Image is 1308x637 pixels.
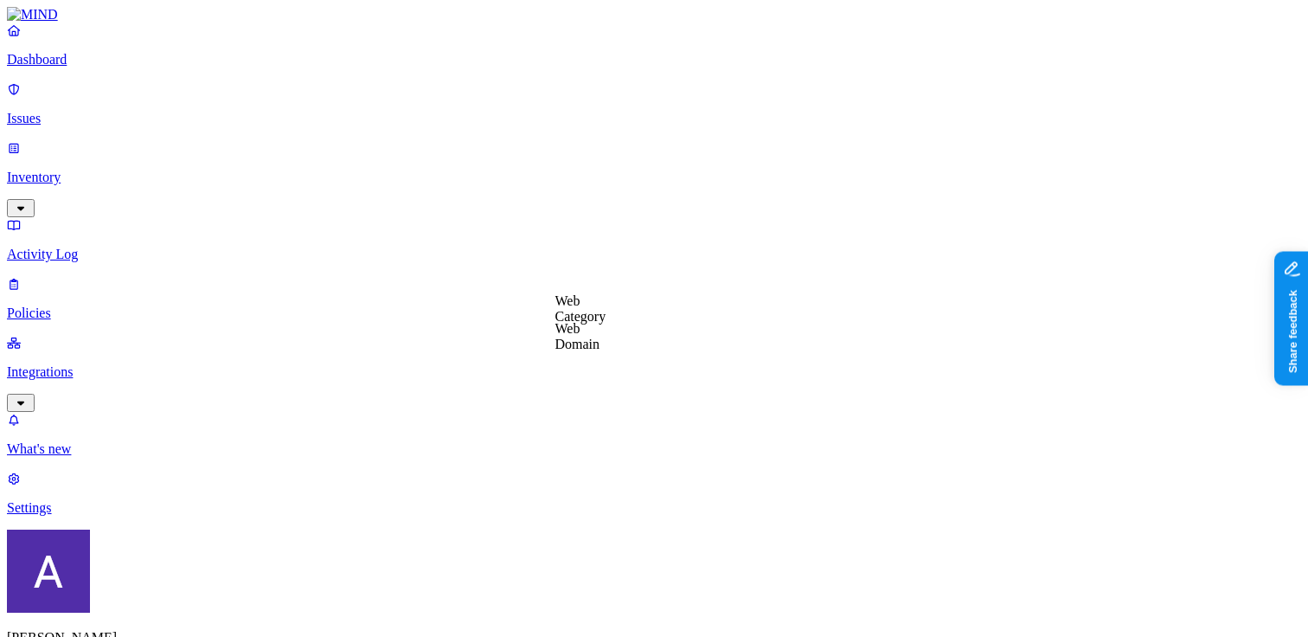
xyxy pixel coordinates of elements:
[7,7,58,23] img: MIND
[7,412,1301,457] a: What's new
[7,441,1301,457] p: What's new
[555,321,600,351] label: Web Domain
[7,52,1301,68] p: Dashboard
[7,247,1301,262] p: Activity Log
[7,530,90,613] img: Avigail Bronznick
[7,140,1301,215] a: Inventory
[7,7,1301,23] a: MIND
[7,335,1301,409] a: Integrations
[555,293,606,324] label: Web Category
[7,23,1301,68] a: Dashboard
[7,471,1301,516] a: Settings
[7,276,1301,321] a: Policies
[7,217,1301,262] a: Activity Log
[7,364,1301,380] p: Integrations
[7,170,1301,185] p: Inventory
[7,306,1301,321] p: Policies
[7,500,1301,516] p: Settings
[7,81,1301,126] a: Issues
[7,111,1301,126] p: Issues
